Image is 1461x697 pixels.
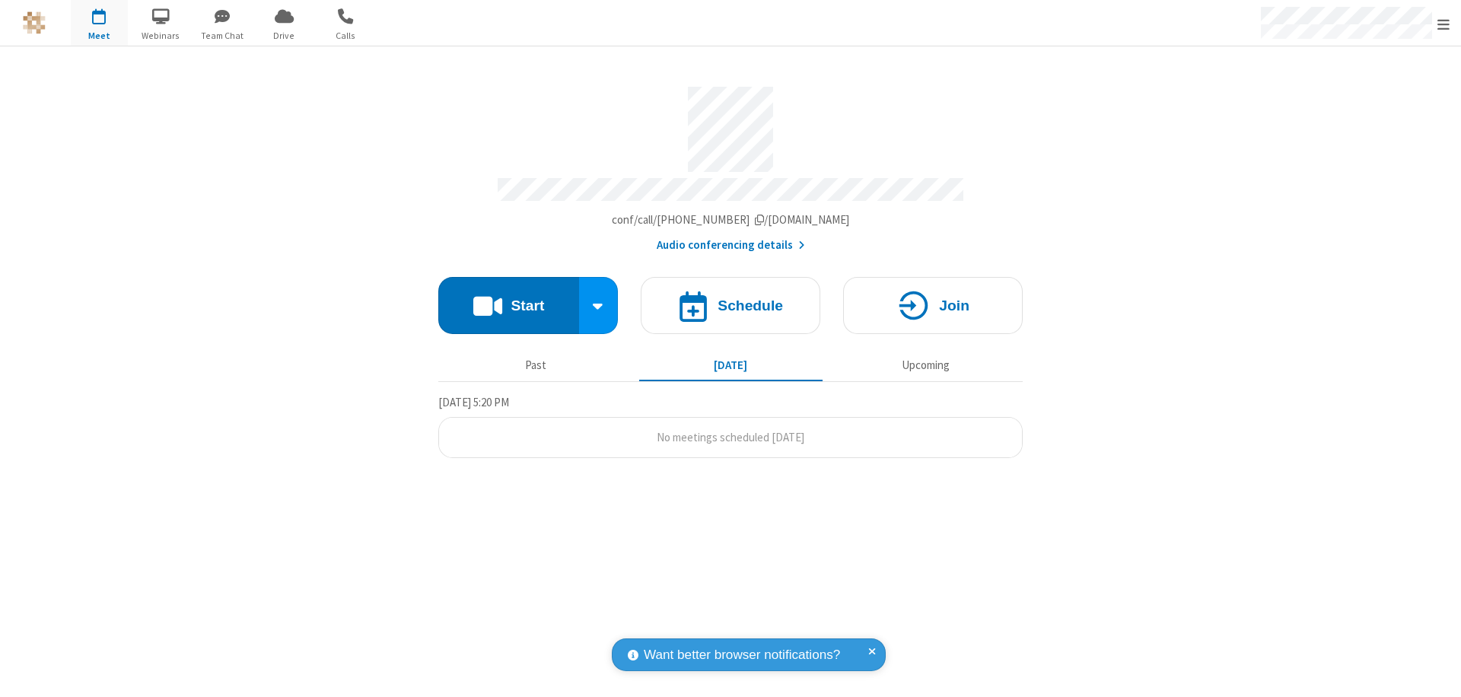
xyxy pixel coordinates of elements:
[23,11,46,34] img: QA Selenium DO NOT DELETE OR CHANGE
[511,298,544,313] h4: Start
[639,351,823,380] button: [DATE]
[843,277,1023,334] button: Join
[71,29,128,43] span: Meet
[438,75,1023,254] section: Account details
[612,212,850,229] button: Copy my meeting room linkCopy my meeting room link
[834,351,1017,380] button: Upcoming
[612,212,850,227] span: Copy my meeting room link
[657,237,805,254] button: Audio conferencing details
[438,277,579,334] button: Start
[644,645,840,665] span: Want better browser notifications?
[256,29,313,43] span: Drive
[718,298,783,313] h4: Schedule
[641,277,820,334] button: Schedule
[438,393,1023,459] section: Today's Meetings
[939,298,969,313] h4: Join
[194,29,251,43] span: Team Chat
[444,351,628,380] button: Past
[438,395,509,409] span: [DATE] 5:20 PM
[579,277,619,334] div: Start conference options
[1423,657,1450,686] iframe: Chat
[132,29,189,43] span: Webinars
[317,29,374,43] span: Calls
[657,430,804,444] span: No meetings scheduled [DATE]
